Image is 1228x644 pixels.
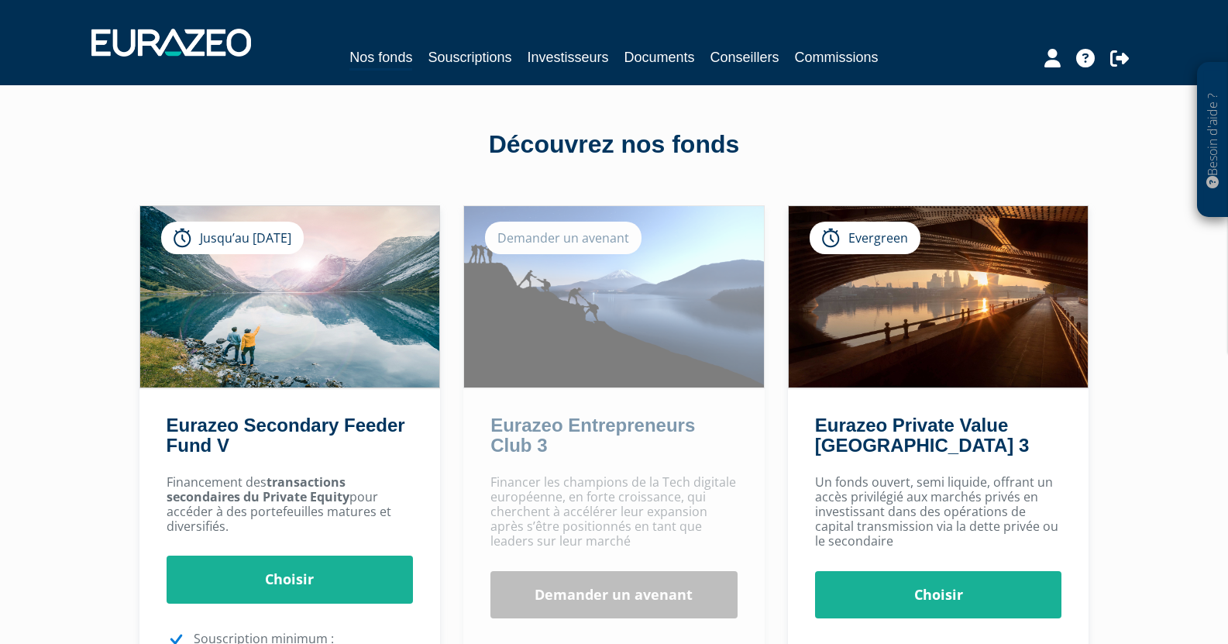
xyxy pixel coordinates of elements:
[490,415,695,456] a: Eurazeo Entrepreneurs Club 3
[789,206,1089,387] img: Eurazeo Private Value Europe 3
[815,475,1062,549] p: Un fonds ouvert, semi liquide, offrant un accès privilégié aux marchés privés en investissant dan...
[490,475,738,549] p: Financer les champions de la Tech digitale européenne, en forte croissance, qui cherchent à accél...
[140,206,440,387] img: Eurazeo Secondary Feeder Fund V
[624,46,695,68] a: Documents
[167,475,414,535] p: Financement des pour accéder à des portefeuilles matures et diversifiés.
[490,571,738,619] a: Demander un avenant
[167,415,405,456] a: Eurazeo Secondary Feeder Fund V
[815,571,1062,619] a: Choisir
[349,46,412,71] a: Nos fonds
[167,556,414,604] a: Choisir
[464,206,764,387] img: Eurazeo Entrepreneurs Club 3
[173,127,1056,163] div: Découvrez nos fonds
[810,222,920,254] div: Evergreen
[428,46,511,68] a: Souscriptions
[795,46,879,68] a: Commissions
[710,46,779,68] a: Conseillers
[815,415,1029,456] a: Eurazeo Private Value [GEOGRAPHIC_DATA] 3
[485,222,642,254] div: Demander un avenant
[161,222,304,254] div: Jusqu’au [DATE]
[167,474,349,505] strong: transactions secondaires du Private Equity
[527,46,608,68] a: Investisseurs
[91,29,251,57] img: 1732889491-logotype_eurazeo_blanc_rvb.png
[1204,71,1222,210] p: Besoin d'aide ?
